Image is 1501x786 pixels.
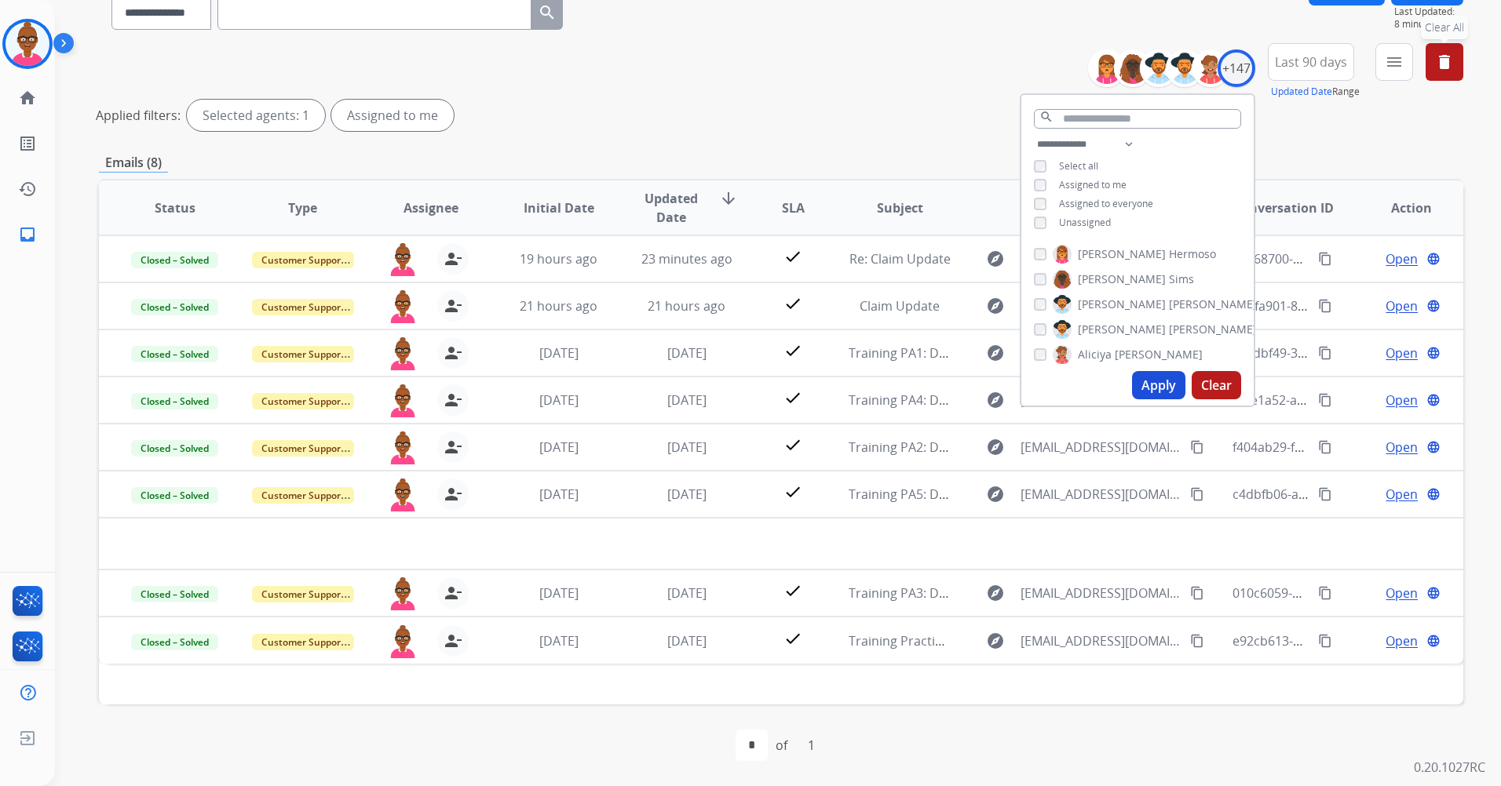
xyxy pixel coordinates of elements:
[444,485,462,504] mat-icon: person_remove
[444,584,462,602] mat-icon: person_remove
[288,198,317,217] span: Type
[18,225,37,244] mat-icon: inbox
[1435,53,1454,71] mat-icon: delete
[877,198,923,217] span: Subject
[539,632,579,650] span: [DATE]
[1233,486,1474,503] span: c4dbfb06-a70d-43cd-9d6d-233e6c519667
[1233,632,1477,650] span: e92cb613-8ba9-49be-bb3b-d369c3c78124
[636,189,707,227] span: Updated Date
[444,344,462,362] mat-icon: person_remove
[1318,346,1332,360] mat-icon: content_copy
[252,586,354,602] span: Customer Support
[1039,110,1054,124] mat-icon: search
[444,631,462,650] mat-icon: person_remove
[1386,391,1418,409] span: Open
[387,479,418,511] img: agent-avatar
[131,586,218,602] span: Closed – Solved
[520,297,597,315] span: 21 hours ago
[1386,584,1418,602] span: Open
[1318,252,1332,266] mat-icon: content_copy
[252,393,354,409] span: Customer Support
[539,344,579,362] span: [DATE]
[849,344,1122,362] span: Training PA1: Do Not Assign ([PERSON_NAME])
[1385,53,1404,71] mat-icon: menu
[1021,438,1181,457] span: [EMAIL_ADDRESS][DOMAIN_NAME]
[131,346,218,362] span: Closed – Solved
[1318,393,1332,407] mat-icon: content_copy
[783,435,802,454] mat-icon: check
[387,243,418,276] img: agent-avatar
[783,341,802,360] mat-icon: check
[1318,634,1332,648] mat-icon: content_copy
[667,438,707,456] span: [DATE]
[667,391,707,409] span: [DATE]
[1169,246,1216,262] span: Hermoso
[1426,346,1441,360] mat-icon: language
[252,252,354,268] span: Customer Support
[1426,43,1463,81] button: Clear All
[1275,59,1347,65] span: Last 90 days
[444,297,462,315] mat-icon: person_remove
[444,391,462,409] mat-icon: person_remove
[667,584,707,602] span: [DATE]
[860,297,940,315] span: Claim Update
[667,486,707,503] span: [DATE]
[1021,485,1181,504] span: [EMAIL_ADDRESS][DOMAIN_NAME]
[1426,299,1441,313] mat-icon: language
[1394,5,1463,18] span: Last Updated:
[252,299,354,315] span: Customer Support
[155,198,195,217] span: Status
[252,634,354,650] span: Customer Support
[1386,344,1418,362] span: Open
[539,486,579,503] span: [DATE]
[641,250,732,267] span: 23 minutes ago
[131,252,218,268] span: Closed – Solved
[387,431,418,464] img: agent-avatar
[1059,216,1111,229] span: Unassigned
[1425,20,1464,35] span: Clear All
[1335,180,1463,235] th: Action
[131,634,218,650] span: Closed – Solved
[849,584,1122,602] span: Training PA3: Do Not Assign ([PERSON_NAME])
[986,631,1005,650] mat-icon: explore
[776,736,787,755] div: of
[1318,586,1332,600] mat-icon: content_copy
[1271,86,1332,98] button: Updated Date
[1190,634,1204,648] mat-icon: content_copy
[331,100,454,131] div: Assigned to me
[1233,584,1464,602] span: 010c6059-4e9f-4cce-9770-93c8e0f80ec7
[539,391,579,409] span: [DATE]
[1271,85,1360,98] span: Range
[99,153,168,173] p: Emails (8)
[1169,271,1194,287] span: Sims
[404,198,458,217] span: Assignee
[1394,18,1463,31] span: 8 minutes ago
[1426,440,1441,454] mat-icon: language
[1078,297,1166,312] span: [PERSON_NAME]
[849,486,1122,503] span: Training PA5: Do Not Assign ([PERSON_NAME])
[96,106,181,125] p: Applied filters:
[131,487,218,504] span: Closed – Solved
[131,440,218,457] span: Closed – Solved
[18,89,37,107] mat-icon: home
[5,22,49,66] img: avatar
[986,391,1005,409] mat-icon: explore
[252,346,354,362] span: Customer Support
[1318,299,1332,313] mat-icon: content_copy
[1386,438,1418,457] span: Open
[1426,586,1441,600] mat-icon: language
[986,584,1005,602] mat-icon: explore
[986,344,1005,362] mat-icon: explore
[444,438,462,457] mat-icon: person_remove
[387,337,418,370] img: agent-avatar
[1318,487,1332,501] mat-icon: content_copy
[1078,271,1166,287] span: [PERSON_NAME]
[986,485,1005,504] mat-icon: explore
[1078,347,1112,362] span: Aliciya
[1059,197,1153,210] span: Assigned to everyone
[667,344,707,362] span: [DATE]
[1059,159,1098,173] span: Select all
[1078,246,1166,262] span: [PERSON_NAME]
[648,297,725,315] span: 21 hours ago
[1132,371,1185,399] button: Apply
